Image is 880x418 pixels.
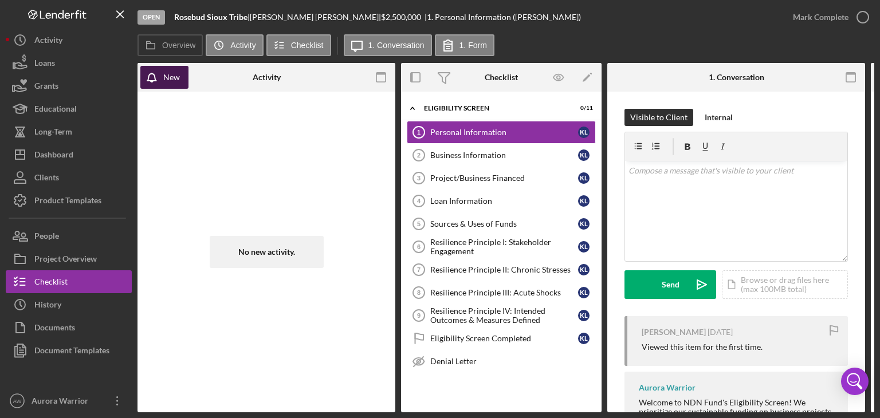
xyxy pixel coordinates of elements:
[29,389,103,415] div: Aurora Warrior
[578,287,590,298] div: k l
[430,196,578,206] div: Loan Information
[6,339,132,362] a: Document Templates
[6,247,132,270] button: Project Overview
[6,270,132,293] button: Checklist
[578,333,590,344] div: k l
[6,29,132,52] button: Activity
[578,172,590,184] div: k l
[266,34,331,56] button: Checklist
[430,334,578,343] div: Eligibility Screen Completed
[417,129,421,136] tspan: 1
[430,238,578,256] div: Resilience Principle I: Stakeholder Engagement
[578,195,590,207] div: k l
[459,41,487,50] label: 1. Form
[34,293,61,319] div: History
[407,304,596,327] a: 9Resilience Principle IV: Intended Outcomes & Measures Definedkl
[407,350,596,373] a: Denial Letter
[34,224,59,250] div: People
[174,13,250,22] div: |
[6,293,132,316] button: History
[425,13,581,22] div: | 1. Personal Information ([PERSON_NAME])
[163,66,180,89] div: New
[6,166,132,189] button: Clients
[6,143,132,166] button: Dashboard
[578,264,590,275] div: k l
[210,236,324,268] div: No new activity.
[6,189,132,212] button: Product Templates
[578,149,590,161] div: k l
[630,109,687,126] div: Visible to Client
[34,339,109,365] div: Document Templates
[140,66,188,89] button: New
[291,41,324,50] label: Checklist
[407,281,596,304] a: 8Resilience Principle III: Acute Shockskl
[6,389,132,412] button: AWAurora Warrior
[253,73,281,82] div: Activity
[709,73,764,82] div: 1. Conversation
[578,241,590,253] div: k l
[417,175,421,182] tspan: 3
[368,41,425,50] label: 1. Conversation
[639,383,696,392] div: Aurora Warrior
[174,12,247,22] b: Rosebud Sioux Tribe
[578,310,590,321] div: k l
[34,270,68,296] div: Checklist
[6,97,132,120] button: Educational
[407,212,596,235] a: 5Sources & Uses of Fundskl
[6,316,132,339] button: Documents
[6,120,132,143] button: Long-Term
[793,6,848,29] div: Mark Complete
[578,127,590,138] div: k l
[250,13,381,22] div: [PERSON_NAME] [PERSON_NAME] |
[435,34,494,56] button: 1. Form
[34,166,59,192] div: Clients
[34,52,55,77] div: Loans
[407,190,596,212] a: 4Loan Informationkl
[781,6,874,29] button: Mark Complete
[34,189,101,215] div: Product Templates
[430,265,578,274] div: Resilience Principle II: Chronic Stresses
[624,109,693,126] button: Visible to Client
[424,105,564,112] div: Eligibility Screen
[407,121,596,144] a: 1Personal Informationkl
[662,270,679,299] div: Send
[230,41,256,50] label: Activity
[6,224,132,247] a: People
[841,368,869,395] div: Open Intercom Messenger
[6,52,132,74] a: Loans
[430,288,578,297] div: Resilience Principle III: Acute Shocks
[417,266,421,273] tspan: 7
[137,10,165,25] div: Open
[381,12,421,22] span: $2,500,000
[417,198,421,204] tspan: 4
[430,128,578,137] div: Personal Information
[34,74,58,100] div: Grants
[407,167,596,190] a: 3Project/Business Financedkl
[407,258,596,281] a: 7Resilience Principle II: Chronic Stresseskl
[34,97,77,123] div: Educational
[417,220,421,227] tspan: 5
[705,109,733,126] div: Internal
[13,398,22,404] text: AW
[34,143,73,169] div: Dashboard
[430,151,578,160] div: Business Information
[34,316,75,342] div: Documents
[162,41,195,50] label: Overview
[430,173,578,183] div: Project/Business Financed
[430,357,595,366] div: Denial Letter
[417,152,421,159] tspan: 2
[34,247,97,273] div: Project Overview
[407,235,596,258] a: 6Resilience Principle I: Stakeholder Engagementkl
[708,328,733,337] time: 2025-09-11 19:55
[407,144,596,167] a: 2Business Informationkl
[417,289,421,296] tspan: 8
[417,243,421,250] tspan: 6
